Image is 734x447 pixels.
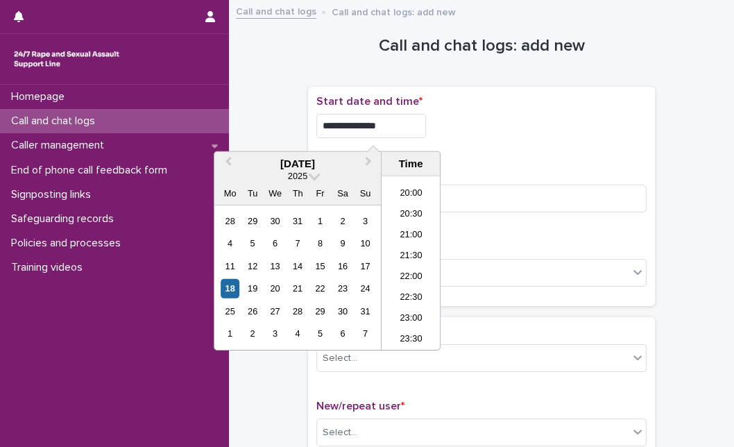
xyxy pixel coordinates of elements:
div: Choose Sunday, 7 September 2025 [356,324,375,343]
button: Next Month [359,153,381,176]
div: Choose Saturday, 2 August 2025 [333,212,352,230]
img: rhQMoQhaT3yELyF149Cw [11,45,122,73]
div: Choose Wednesday, 20 August 2025 [266,279,284,298]
a: Call and chat logs [236,3,316,19]
p: Training videos [6,261,94,274]
p: Call and chat logs [6,115,106,128]
li: 20:00 [382,184,441,205]
div: Choose Thursday, 14 August 2025 [288,257,307,276]
p: End of phone call feedback form [6,164,178,177]
div: Choose Saturday, 6 September 2025 [333,324,352,343]
div: Choose Tuesday, 12 August 2025 [243,257,262,276]
div: Choose Tuesday, 19 August 2025 [243,279,262,298]
p: Caller management [6,139,115,152]
div: Choose Sunday, 24 August 2025 [356,279,375,298]
div: Choose Monday, 25 August 2025 [221,302,239,321]
div: Tu [243,184,262,203]
div: Choose Monday, 18 August 2025 [221,279,239,298]
div: Choose Saturday, 23 August 2025 [333,279,352,298]
h1: Call and chat logs: add new [308,36,655,56]
div: Choose Friday, 22 August 2025 [311,279,330,298]
li: 20:30 [382,205,441,226]
div: Su [356,184,375,203]
span: 2025 [288,171,307,181]
div: Sa [333,184,352,203]
span: New/repeat user [316,400,404,412]
div: Choose Wednesday, 30 July 2025 [266,212,284,230]
li: 21:00 [382,226,441,246]
li: 22:00 [382,267,441,288]
li: 23:00 [382,309,441,330]
div: Select... [323,425,357,440]
div: Choose Friday, 8 August 2025 [311,234,330,253]
div: Choose Tuesday, 26 August 2025 [243,302,262,321]
li: 21:30 [382,246,441,267]
div: Choose Thursday, 28 August 2025 [288,302,307,321]
div: Choose Tuesday, 5 August 2025 [243,234,262,253]
div: Choose Thursday, 7 August 2025 [288,234,307,253]
div: Choose Friday, 1 August 2025 [311,212,330,230]
div: Choose Friday, 29 August 2025 [311,302,330,321]
div: Choose Wednesday, 6 August 2025 [266,234,284,253]
p: Safeguarding records [6,212,125,226]
div: Time [385,158,436,170]
div: Th [288,184,307,203]
div: Choose Sunday, 10 August 2025 [356,234,375,253]
div: Choose Sunday, 17 August 2025 [356,257,375,276]
div: Choose Saturday, 30 August 2025 [333,302,352,321]
p: Policies and processes [6,237,132,250]
div: Choose Wednesday, 13 August 2025 [266,257,284,276]
div: Choose Sunday, 31 August 2025 [356,302,375,321]
div: Choose Thursday, 21 August 2025 [288,279,307,298]
li: 23:30 [382,330,441,351]
div: Mo [221,184,239,203]
div: Choose Monday, 11 August 2025 [221,257,239,276]
span: Start date and time [316,96,423,107]
li: 22:30 [382,288,441,309]
div: Choose Monday, 1 September 2025 [221,324,239,343]
div: Choose Friday, 5 September 2025 [311,324,330,343]
div: Choose Thursday, 4 September 2025 [288,324,307,343]
div: Choose Tuesday, 29 July 2025 [243,212,262,230]
div: Choose Monday, 4 August 2025 [221,234,239,253]
div: [DATE] [214,158,381,170]
div: Choose Tuesday, 2 September 2025 [243,324,262,343]
div: Choose Thursday, 31 July 2025 [288,212,307,230]
div: Choose Friday, 15 August 2025 [311,257,330,276]
div: month 2025-08 [219,210,376,345]
p: Signposting links [6,188,102,201]
div: Choose Sunday, 3 August 2025 [356,212,375,230]
div: Choose Saturday, 9 August 2025 [333,234,352,253]
div: Choose Monday, 28 July 2025 [221,212,239,230]
div: Choose Saturday, 16 August 2025 [333,257,352,276]
button: Previous Month [216,153,238,176]
p: Homepage [6,90,76,103]
div: Select... [323,351,357,366]
div: Fr [311,184,330,203]
p: Call and chat logs: add new [332,3,456,19]
div: Choose Wednesday, 3 September 2025 [266,324,284,343]
div: Choose Wednesday, 27 August 2025 [266,302,284,321]
div: We [266,184,284,203]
